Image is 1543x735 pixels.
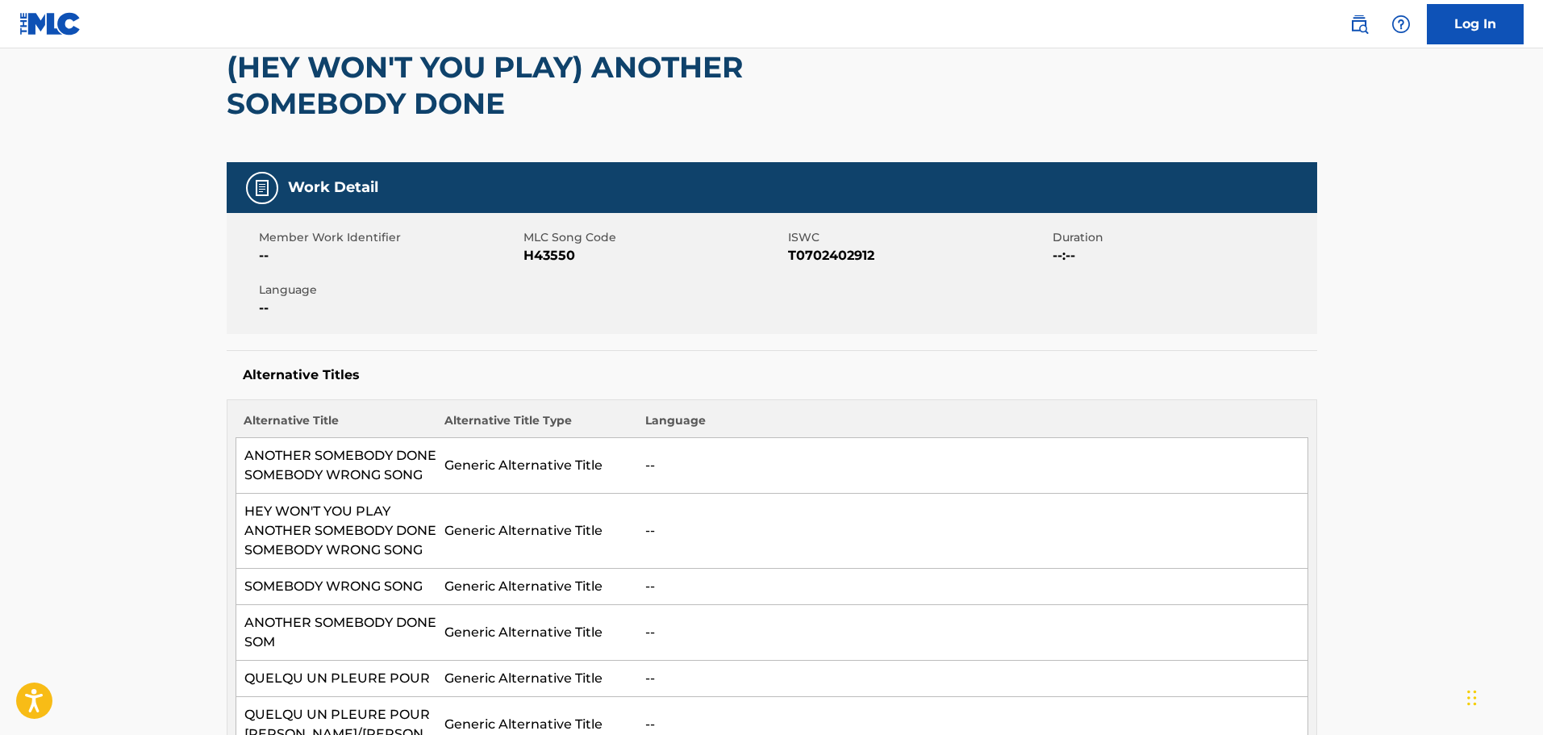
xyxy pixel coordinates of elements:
[259,299,519,318] span: --
[1349,15,1369,34] img: search
[523,246,784,265] span: H43550
[637,438,1307,494] td: --
[1053,246,1313,265] span: --:--
[436,569,637,605] td: Generic Alternative Title
[1462,658,1543,735] iframe: Chat Widget
[1427,4,1524,44] a: Log In
[436,494,637,569] td: Generic Alternative Title
[1385,8,1417,40] div: Help
[637,569,1307,605] td: --
[236,412,436,438] th: Alternative Title
[288,178,378,197] h5: Work Detail
[788,229,1049,246] span: ISWC
[436,412,637,438] th: Alternative Title Type
[236,494,436,569] td: HEY WON'T YOU PLAY ANOTHER SOMEBODY DONE SOMEBODY WRONG SONG
[19,12,81,35] img: MLC Logo
[236,438,436,494] td: ANOTHER SOMEBODY DONE SOMEBODY WRONG SONG
[637,605,1307,661] td: --
[637,494,1307,569] td: --
[1343,8,1375,40] a: Public Search
[236,605,436,661] td: ANOTHER SOMEBODY DONE SOM
[523,229,784,246] span: MLC Song Code
[436,605,637,661] td: Generic Alternative Title
[436,438,637,494] td: Generic Alternative Title
[259,282,519,299] span: Language
[236,569,436,605] td: SOMEBODY WRONG SONG
[1391,15,1411,34] img: help
[236,661,436,697] td: QUELQU UN PLEURE POUR
[1053,229,1313,246] span: Duration
[259,246,519,265] span: --
[436,661,637,697] td: Generic Alternative Title
[243,367,1301,383] h5: Alternative Titles
[788,246,1049,265] span: T0702402912
[259,229,519,246] span: Member Work Identifier
[252,178,272,198] img: Work Detail
[1467,674,1477,722] div: Drag
[637,412,1307,438] th: Language
[637,661,1307,697] td: --
[227,49,881,122] h2: (HEY WON'T YOU PLAY) ANOTHER SOMEBODY DONE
